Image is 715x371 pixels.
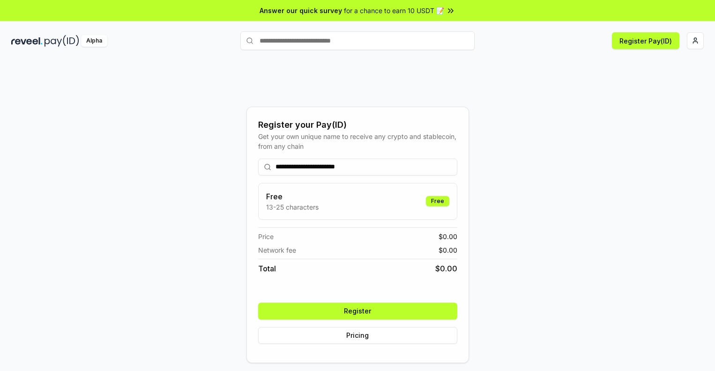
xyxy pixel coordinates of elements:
[81,35,107,47] div: Alpha
[266,191,319,202] h3: Free
[344,6,444,15] span: for a chance to earn 10 USDT 📝
[435,263,457,274] span: $ 0.00
[258,118,457,131] div: Register your Pay(ID)
[45,35,79,47] img: pay_id
[258,303,457,320] button: Register
[258,232,274,241] span: Price
[258,131,457,151] div: Get your own unique name to receive any crypto and stablecoin, from any chain
[439,232,457,241] span: $ 0.00
[426,196,449,206] div: Free
[258,245,296,255] span: Network fee
[612,32,679,49] button: Register Pay(ID)
[260,6,342,15] span: Answer our quick survey
[439,245,457,255] span: $ 0.00
[258,263,276,274] span: Total
[11,35,43,47] img: reveel_dark
[258,327,457,344] button: Pricing
[266,202,319,212] p: 13-25 characters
